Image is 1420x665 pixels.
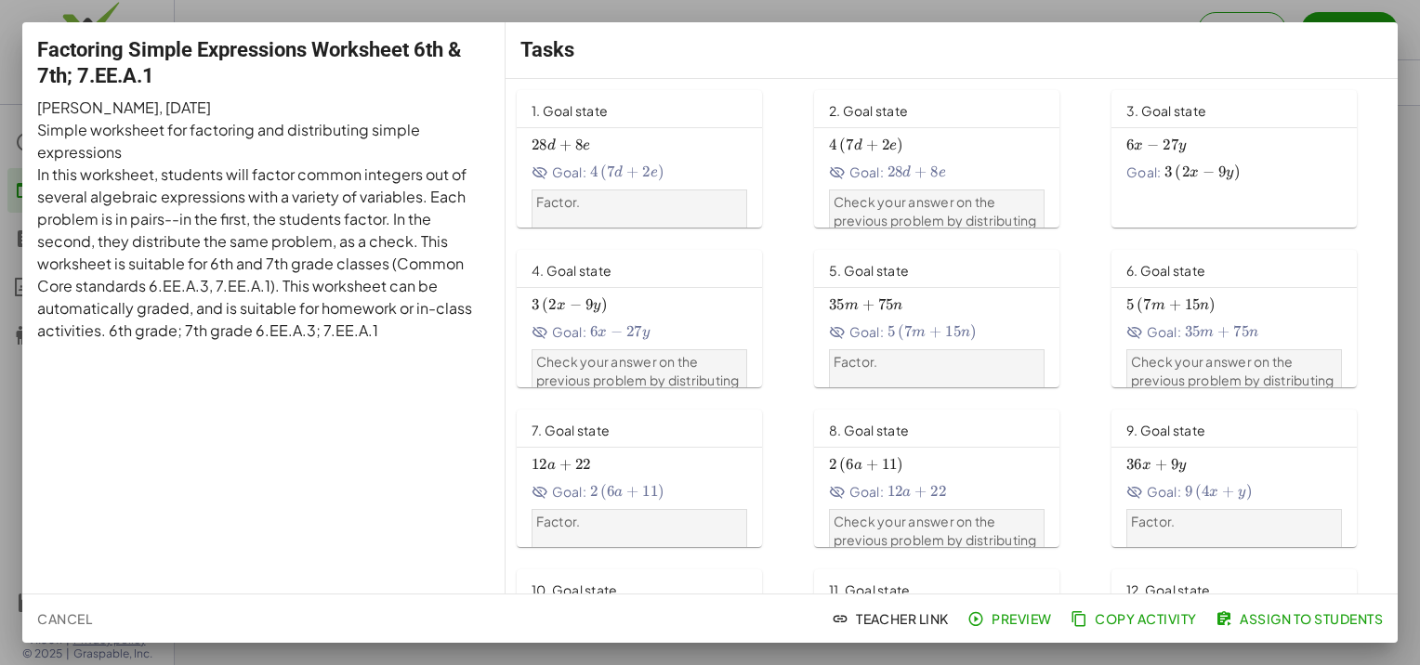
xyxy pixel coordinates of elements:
[878,295,894,314] span: 75
[1111,410,1387,547] a: 9. Goal stateGoal:Factor.
[601,295,608,314] span: )
[37,610,92,627] span: Cancel
[834,193,1041,267] p: Check your answer on the previous problem by distributing the number back into the expression.
[939,165,946,180] span: e
[1169,295,1181,314] span: +
[829,322,884,342] span: Goal:
[590,322,598,341] span: 6
[1126,324,1143,341] i: Goal State is hidden.
[898,322,904,341] span: (
[1074,610,1197,627] span: Copy Activity
[839,136,846,154] span: (
[159,98,211,117] span: , [DATE]
[1219,610,1383,627] span: Assign to Students
[897,455,903,474] span: )
[1202,482,1209,501] span: 4
[889,138,897,153] span: e
[547,458,556,473] span: a
[971,610,1052,627] span: Preview
[964,602,1059,635] button: Preview
[897,136,903,154] span: )
[37,163,491,342] p: In this worksheet, students will factor common integers out of several algebraic expressions with...
[1126,422,1205,438] span: 9. Goal state
[1203,163,1215,181] span: −
[912,325,926,340] span: m
[37,98,159,117] span: [PERSON_NAME]
[1190,165,1199,180] span: x
[1233,322,1249,341] span: 75
[532,324,548,341] i: Goal State is hidden.
[658,482,664,501] span: )
[1178,458,1186,473] span: y
[1126,262,1205,279] span: 6. Goal state
[614,165,623,180] span: d
[854,458,862,473] span: a
[532,102,608,119] span: 1. Goal state
[970,322,977,341] span: )
[600,163,607,181] span: (
[547,138,556,153] span: d
[902,485,911,500] span: a
[598,325,607,340] span: x
[532,295,539,314] span: 3
[854,138,862,153] span: d
[1226,165,1233,180] span: y
[614,485,623,500] span: a
[1209,485,1218,500] span: x
[30,602,99,635] button: Cancel
[1155,455,1167,474] span: +
[1185,322,1201,341] span: 35
[1067,602,1204,635] button: Copy Activity
[532,482,586,502] span: Goal:
[1195,482,1202,501] span: (
[1234,163,1241,181] span: )
[829,324,846,341] i: Goal State is hidden.
[517,250,792,387] a: 4. Goal stateGoal:Check your answer on the previous problem by distributing the number back into ...
[1212,602,1390,635] button: Assign to Students
[1246,482,1253,501] span: )
[542,295,548,314] span: (
[626,482,638,501] span: +
[1126,136,1134,154] span: 6
[37,38,461,87] span: Factoring Simple Expressions Worksheet 6th & 7th; 7.EE.A.1
[1131,513,1338,531] p: Factor.
[575,136,583,154] span: 8
[887,482,903,501] span: 12
[1143,295,1150,314] span: 7
[532,322,586,342] span: Goal:
[1209,295,1216,314] span: )
[1249,325,1258,340] span: n
[1134,138,1143,153] span: x
[37,119,491,163] p: Simple worksheet for factoring and distributing simple expressions
[1126,581,1211,598] span: 12. Goal state
[829,484,846,501] i: Goal State is hidden.
[846,455,853,474] span: 6
[570,295,582,314] span: −
[882,455,898,474] span: 11
[590,482,598,501] span: 2
[532,163,586,182] span: Goal:
[559,455,572,474] span: +
[1126,482,1181,502] span: Goal:
[1126,163,1161,182] span: Goal:
[1200,325,1214,340] span: m
[1218,163,1226,181] span: 9
[651,165,658,180] span: e
[1137,295,1143,314] span: (
[1111,250,1387,387] a: 6. Goal stateGoal:Check your answer on the previous problem by distributing the number back into ...
[1185,482,1192,501] span: 9
[902,165,911,180] span: d
[1222,482,1234,501] span: +
[532,422,610,438] span: 7. Goal state
[829,482,884,502] span: Goal:
[583,138,590,153] span: e
[506,22,1398,78] div: Tasks
[532,581,618,598] span: 10. Goal state
[914,163,927,181] span: +
[835,610,949,627] span: Teacher Link
[536,353,743,427] p: Check your answer on the previous problem by distributing the number back into the expression.
[1171,455,1178,474] span: 9
[846,136,853,154] span: 7
[590,163,598,181] span: 4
